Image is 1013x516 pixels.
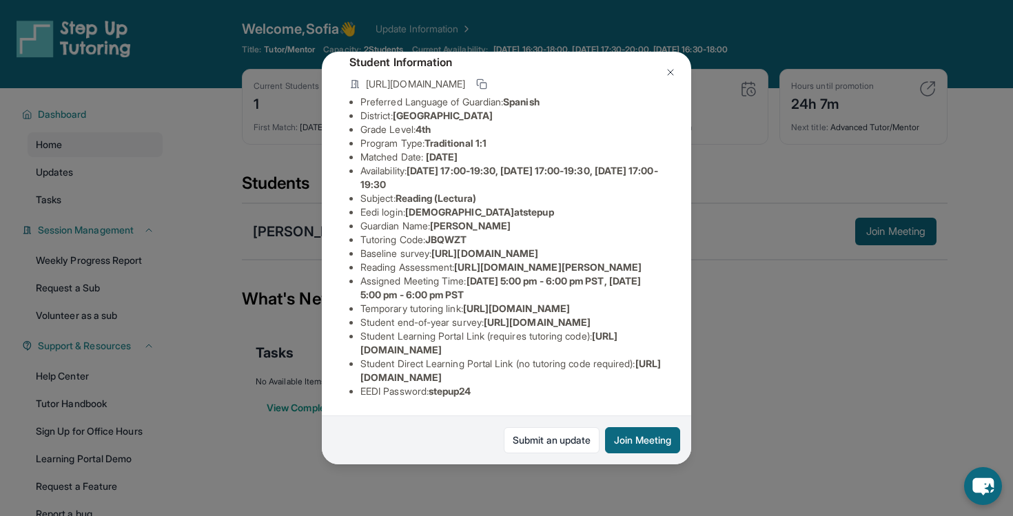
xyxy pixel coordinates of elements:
[360,384,664,398] li: EEDI Password :
[360,165,658,190] span: [DATE] 17:00-19:30, [DATE] 17:00-19:30, [DATE] 17:00-19:30
[425,234,467,245] span: JBQWZT
[360,302,664,316] li: Temporary tutoring link :
[360,275,641,300] span: [DATE] 5:00 pm - 6:00 pm PST, [DATE] 5:00 pm - 6:00 pm PST
[360,357,664,384] li: Student Direct Learning Portal Link (no tutoring code required) :
[665,67,676,78] img: Close Icon
[360,233,664,247] li: Tutoring Code :
[473,76,490,92] button: Copy link
[360,109,664,123] li: District:
[396,192,476,204] span: Reading (Lectura)
[484,316,591,328] span: [URL][DOMAIN_NAME]
[431,247,538,259] span: [URL][DOMAIN_NAME]
[360,329,664,357] li: Student Learning Portal Link (requires tutoring code) :
[405,206,554,218] span: [DEMOGRAPHIC_DATA]atstepup
[964,467,1002,505] button: chat-button
[360,150,664,164] li: Matched Date:
[360,164,664,192] li: Availability:
[393,110,493,121] span: [GEOGRAPHIC_DATA]
[360,205,664,219] li: Eedi login :
[360,274,664,302] li: Assigned Meeting Time :
[426,151,458,163] span: [DATE]
[454,261,642,273] span: [URL][DOMAIN_NAME][PERSON_NAME]
[503,96,540,107] span: Spanish
[360,247,664,260] li: Baseline survey :
[349,54,664,70] h4: Student Information
[504,427,600,453] a: Submit an update
[360,95,664,109] li: Preferred Language of Guardian:
[366,77,465,91] span: [URL][DOMAIN_NAME]
[430,220,511,231] span: [PERSON_NAME]
[360,192,664,205] li: Subject :
[360,136,664,150] li: Program Type:
[463,302,570,314] span: [URL][DOMAIN_NAME]
[424,137,487,149] span: Traditional 1:1
[360,123,664,136] li: Grade Level:
[429,385,471,397] span: stepup24
[360,316,664,329] li: Student end-of-year survey :
[416,123,431,135] span: 4th
[605,427,680,453] button: Join Meeting
[360,219,664,233] li: Guardian Name :
[360,260,664,274] li: Reading Assessment :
